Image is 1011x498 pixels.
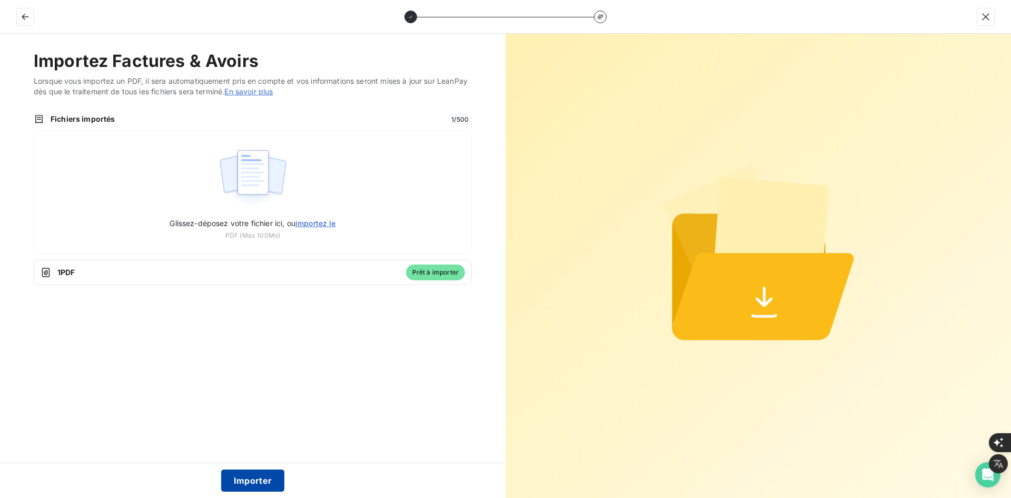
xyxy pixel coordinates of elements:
[224,87,273,96] a: En savoir plus
[218,144,288,211] img: illustration
[295,219,336,228] span: importez le
[57,267,400,278] span: 1 PDF
[34,51,472,72] h2: Importez Factures & Avoirs
[34,76,472,97] span: Lorsque vous importez un PDF, il sera automatiquement pris en compte et vos informations seront m...
[448,114,472,124] span: 1 / 500
[975,462,1000,487] div: Open Intercom Messenger
[225,231,280,240] span: PDF (Max 100Mo)
[170,219,335,228] span: Glissez-déposez votre fichier ici, ou
[406,265,465,280] span: Prêt à importer
[51,114,442,124] span: Fichiers importés
[221,470,285,492] button: Importer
